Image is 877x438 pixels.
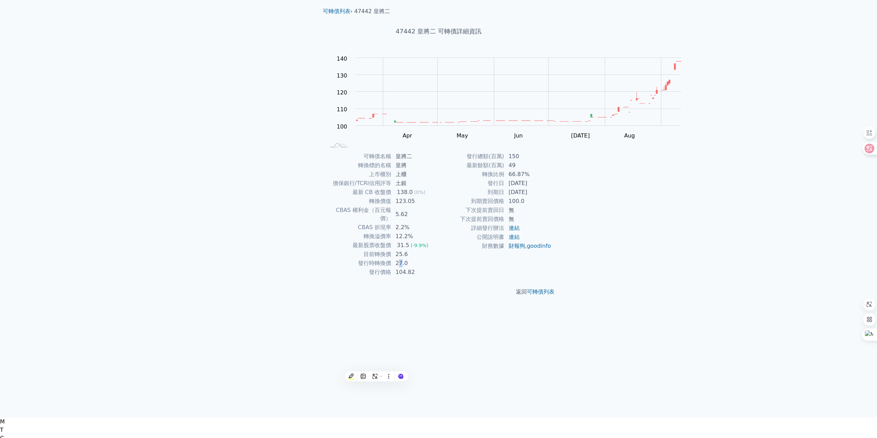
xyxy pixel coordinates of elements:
[391,152,439,161] td: 皇將二
[391,223,439,232] td: 2.2%
[326,161,391,170] td: 轉換標的名稱
[504,206,552,215] td: 無
[504,188,552,197] td: [DATE]
[504,170,552,179] td: 66.87%
[391,197,439,206] td: 123.05
[326,152,391,161] td: 可轉債名稱
[439,242,504,251] td: 財務數據
[439,197,504,206] td: 到期賣回價格
[402,132,412,139] tspan: Apr
[439,206,504,215] td: 下次提前賣回日
[326,179,391,188] td: 擔保銀行/TCRI信用評等
[514,132,523,139] tspan: Jun
[326,232,391,241] td: 轉換溢價率
[391,170,439,179] td: 上櫃
[504,179,552,188] td: [DATE]
[391,259,439,268] td: 27.0
[326,250,391,259] td: 目前轉換價
[337,55,347,62] tspan: 140
[396,241,411,249] div: 31.5
[337,89,347,96] tspan: 120
[317,288,560,296] p: 返回
[326,206,391,223] td: CBAS 權利金（百元報價）
[337,123,347,130] tspan: 100
[504,197,552,206] td: 100.0
[439,152,504,161] td: 發行總額(百萬)
[326,197,391,206] td: 轉換價值
[414,190,426,195] span: (0%)
[504,152,552,161] td: 150
[391,268,439,277] td: 104.82
[391,232,439,241] td: 12.2%
[391,206,439,223] td: 5.62
[509,225,520,231] a: 連結
[843,405,877,438] div: 聊天小工具
[354,7,390,16] li: 47442 皇將二
[396,188,414,196] div: 138.0
[326,188,391,197] td: 最新 CB 收盤價
[317,27,560,36] h1: 47442 皇將二 可轉債詳細資訊
[439,188,504,197] td: 到期日
[509,243,525,249] a: 財報狗
[439,170,504,179] td: 轉換比例
[326,268,391,277] td: 發行價格
[439,161,504,170] td: 最新餘額(百萬)
[439,215,504,224] td: 下次提前賣回價格
[391,161,439,170] td: 皇將
[624,132,635,139] tspan: Aug
[527,243,551,249] a: goodinfo
[326,223,391,232] td: CBAS 折現率
[571,132,590,139] tspan: [DATE]
[391,250,439,259] td: 25.6
[527,288,554,295] a: 可轉債列表
[439,233,504,242] td: 公開說明書
[326,241,391,250] td: 最新股票收盤價
[504,242,552,251] td: ,
[326,170,391,179] td: 上市櫃別
[326,259,391,268] td: 發行時轉換價
[504,161,552,170] td: 49
[504,215,552,224] td: 無
[323,7,353,16] li: ›
[843,405,877,438] iframe: Chat Widget
[439,179,504,188] td: 發行日
[356,61,681,122] g: Series
[323,8,350,14] a: 可轉債列表
[391,179,439,188] td: 土銀
[337,72,347,79] tspan: 130
[439,224,504,233] td: 詳細發行辦法
[410,243,428,248] span: (-9.9%)
[457,132,468,139] tspan: May
[509,234,520,240] a: 連結
[333,55,692,139] g: Chart
[337,106,347,113] tspan: 110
